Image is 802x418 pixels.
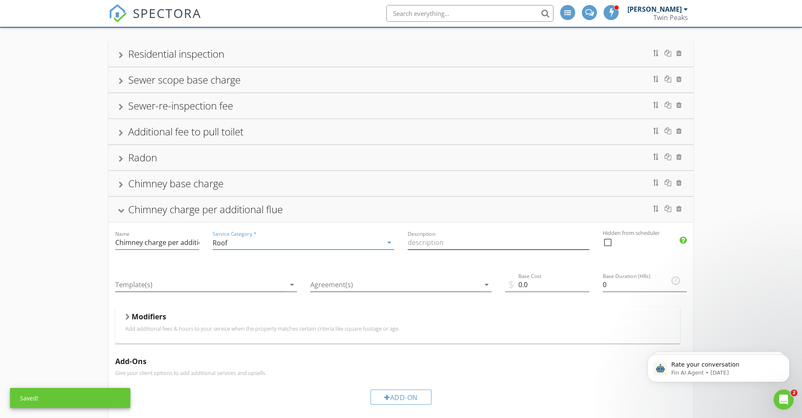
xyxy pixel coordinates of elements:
img: The Best Home Inspection Software - Spectora [109,4,127,23]
input: Base Cost [505,278,589,292]
div: Chimney charge per additional flue [128,202,283,216]
iframe: Intercom live chat [774,390,794,410]
div: Add-On [371,390,431,405]
h5: Modifiers [132,312,166,321]
input: Base Duration (HRs) [603,278,687,292]
span: SPECTORA [133,4,201,22]
h5: Add-Ons [115,357,687,365]
i: arrow_drop_down [287,280,297,290]
div: Twin Peaks [653,13,688,22]
p: Add additional fees & hours to your service when the property matches certain criteria like squar... [125,325,670,332]
a: SPECTORA [109,11,201,29]
i: arrow_drop_down [482,280,492,290]
div: Sewer scope base charge [128,73,241,87]
input: Name [115,236,199,250]
div: Radon [128,150,157,164]
div: Sewer-re-inspection fee [128,99,233,112]
div: Chimney base charge [128,176,223,190]
div: Saved! [10,388,130,408]
div: Roof [213,239,227,247]
div: Additional fee to pull toilet [128,125,244,138]
span: 2 [791,390,797,396]
div: [PERSON_NAME] [627,5,682,13]
div: Residential inspection [128,47,224,61]
iframe: Intercom notifications message [635,337,802,395]
span: $ [508,277,514,292]
input: Search everything... [386,5,553,22]
p: Give your client options to add additional services and upsells. [115,370,687,376]
input: Description [408,236,589,250]
i: arrow_drop_down [384,237,394,247]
